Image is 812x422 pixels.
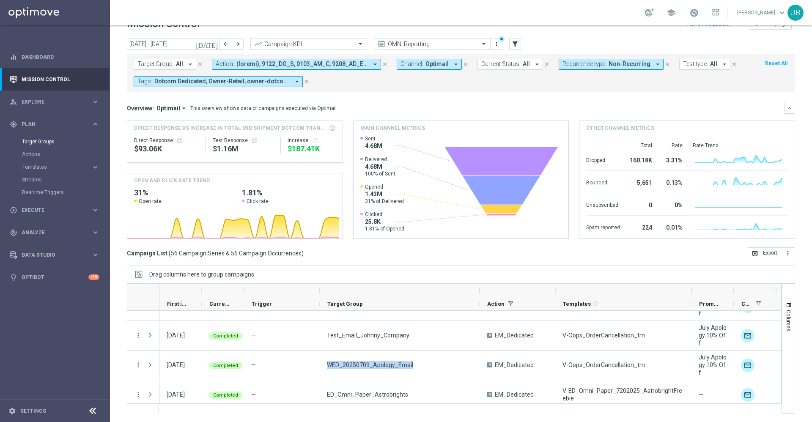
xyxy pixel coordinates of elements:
button: arrow_back [220,38,232,50]
div: Row Groups [149,271,254,278]
h2: 31% [134,188,228,198]
span: school [667,8,676,17]
span: Current Status [209,301,230,307]
i: close [544,61,550,67]
span: A [487,392,492,397]
span: EM_Dedicated [495,332,534,339]
button: Optimail arrow_drop_down [154,104,190,112]
div: 224 [630,220,652,233]
div: $1,158,664 [213,144,274,154]
h4: OPEN AND CLICK RATE TREND [134,177,210,184]
div: Total [630,142,652,149]
button: lightbulb Optibot +10 [9,274,100,281]
button: more_vert [134,361,142,369]
div: play_circle_outline Execute keyboard_arrow_right [9,207,100,214]
span: WED_20250709_Apology_Email [327,361,413,369]
i: arrow_drop_down [452,60,460,68]
span: Templates [22,164,83,170]
span: 25.8K [365,218,404,225]
span: Non-Recurring [609,60,650,68]
i: keyboard_arrow_right [91,228,99,236]
button: Target Group: All arrow_drop_down [134,59,196,70]
div: Analyze [10,229,91,236]
div: 0% [662,197,683,211]
i: refresh [592,300,599,307]
span: Plan [22,122,91,127]
span: Target Group: [137,60,174,68]
span: Analyze [22,230,91,235]
colored-tag: Completed [209,361,242,369]
span: Action: [216,60,234,68]
span: V-ED_Omni_Paper_7202025_AstrobrightFreebie [562,387,684,402]
div: Mission Control [10,68,99,90]
ng-select: Campaign KPI [250,38,367,50]
span: Recurrence type: [562,60,606,68]
span: Templates [563,301,591,307]
div: Dashboard [10,46,99,68]
div: Unsubscribed [586,197,620,211]
div: Spam reported [586,220,620,233]
div: 0.13% [662,175,683,189]
i: open_in_browser [752,250,758,257]
span: Calculate column [591,299,599,308]
span: EM_Dedicated [495,391,534,398]
h2: 1.81% [242,188,336,198]
button: close [543,60,551,69]
span: ED_Omni_Paper_Astrobrights [327,391,408,398]
ng-select: OMNI Reporting [374,38,491,50]
a: Streams [22,176,88,183]
span: 1.81% of Opened [365,225,404,232]
i: [DATE] [196,40,219,48]
span: Channel [741,301,752,307]
div: 0 [630,197,652,211]
i: keyboard_arrow_right [91,120,99,128]
i: arrow_drop_down [533,60,541,68]
i: close [304,79,310,85]
div: 20 Jul 2025, Sunday [167,391,185,398]
i: keyboard_arrow_right [91,206,99,214]
img: Optimail [741,329,754,343]
div: +10 [88,274,99,280]
span: 56 Campaign Series & 56 Campaign Occurrences [171,249,302,257]
button: Data Studio keyboard_arrow_right [9,252,100,258]
button: close [730,60,738,69]
i: close [382,61,388,67]
span: All [523,60,530,68]
div: 18 Jul 2025, Friday [167,332,185,339]
a: Optibot [22,266,88,288]
button: arrow_forward [232,38,244,50]
span: Completed [213,392,238,398]
i: more_vert [134,332,142,339]
button: more_vert [781,247,795,259]
i: arrow_back [223,41,229,47]
span: — [699,391,703,398]
button: more_vert [492,39,501,49]
i: play_circle_outline [10,206,17,214]
div: Press SPACE to select this row. [127,380,159,410]
h4: Main channel metrics [360,124,425,132]
span: 1.43M [365,190,404,198]
button: Tags: Dotcom Dedicated, Owner-Retail, owner-dotcom-dedicated, owner-omni-dedicated, owner-retail ... [134,76,303,87]
span: Optimail [425,60,449,68]
span: Drag columns here to group campaigns [149,271,254,278]
i: arrow_drop_down [654,60,661,68]
span: Promotions [699,301,719,307]
div: Rate Trend [693,142,788,149]
span: Action [487,301,505,307]
button: more_vert [134,391,142,398]
span: Tags: [137,78,152,85]
i: more_vert [493,41,500,47]
button: close [303,77,310,86]
div: 160.18K [630,153,652,166]
div: Realtime Triggers [22,186,109,199]
div: Test Response [213,137,274,144]
span: Completed [213,363,238,368]
img: Optimail [741,359,754,372]
div: Press SPACE to select this row. [127,351,159,380]
span: Delivered [365,156,395,163]
a: Dashboard [22,46,99,68]
a: Actions [22,151,88,158]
